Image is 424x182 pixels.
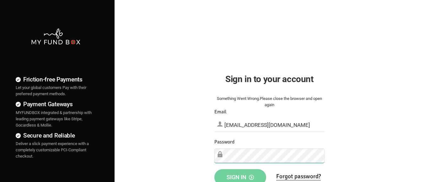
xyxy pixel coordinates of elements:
h2: Sign in to your account [214,72,325,86]
span: Sign in [227,174,254,180]
label: Email [214,108,227,116]
h4: Secure and Reliable [16,131,96,140]
span: Let your global customers Pay with their preferred payment methods. [16,85,86,96]
h4: Friction-free Payments [16,75,96,84]
img: mfbwhite.png [31,28,81,45]
span: MYFUNDBOX integrated & partnership with leading payment gateways like Stripe, Gocardless & Mollie. [16,110,92,127]
h4: Payment Gateways [16,100,96,109]
input: Email [214,118,325,132]
a: Forgot password? [276,173,321,180]
label: Password [214,138,234,146]
div: Something Went Wrong.Please close the browser and open again [214,96,325,108]
span: Deliver a slick payment experience with a completely customizable PCI-Compliant checkout. [16,141,89,159]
